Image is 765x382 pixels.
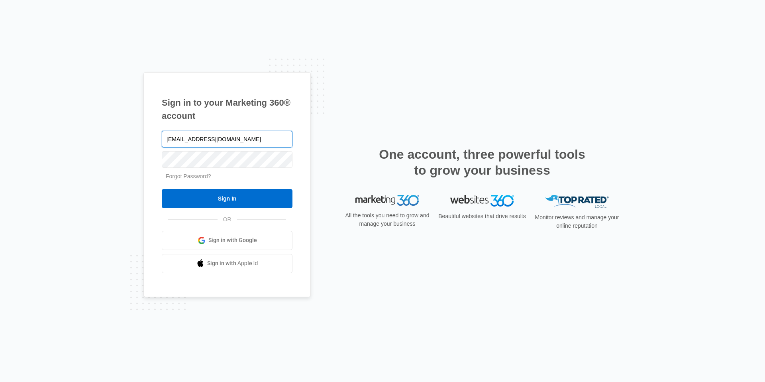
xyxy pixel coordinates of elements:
span: OR [218,215,237,224]
img: Top Rated Local [545,195,609,208]
a: Sign in with Google [162,231,292,250]
span: Sign in with Apple Id [207,259,258,268]
span: Sign in with Google [208,236,257,244]
p: Beautiful websites that drive results [437,212,527,221]
img: Marketing 360 [355,195,419,206]
p: Monitor reviews and manage your online reputation [532,213,622,230]
h1: Sign in to your Marketing 360® account [162,96,292,122]
h2: One account, three powerful tools to grow your business [377,146,588,178]
img: Websites 360 [450,195,514,207]
a: Forgot Password? [166,173,211,179]
p: All the tools you need to grow and manage your business [343,211,432,228]
input: Email [162,131,292,148]
input: Sign In [162,189,292,208]
a: Sign in with Apple Id [162,254,292,273]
